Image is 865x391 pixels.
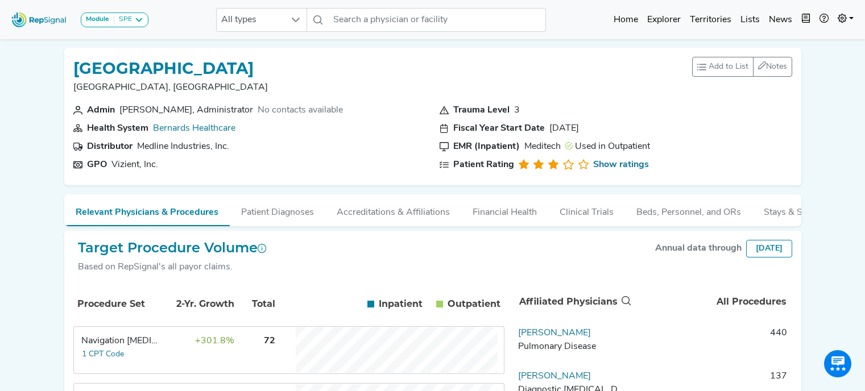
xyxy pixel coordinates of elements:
[237,285,277,323] th: Total
[692,57,754,77] button: Add to List
[752,194,842,225] button: Stays & Services
[514,283,634,321] th: Affiliated Physicians
[453,158,514,172] div: Patient Rating
[329,8,546,32] input: Search a physician or facility
[593,158,649,172] a: Show ratings
[634,283,792,321] th: All Procedures
[453,103,510,117] div: Trauma Level
[797,9,815,31] button: Intel Book
[153,122,235,135] div: Bernards Healthcare
[81,13,148,27] button: ModuleSPE
[81,348,125,361] button: 1 CPT Code
[86,16,109,23] strong: Module
[766,63,787,71] span: Notes
[453,122,545,135] div: Fiscal Year Start Date
[264,336,275,346] span: 72
[692,57,792,77] div: toolbar
[609,9,643,31] a: Home
[461,194,548,225] button: Financial Health
[325,194,461,225] button: Accreditations & Affiliations
[73,59,268,78] h1: [GEOGRAPHIC_DATA]
[709,61,748,73] span: Add to List
[753,57,792,77] button: Notes
[78,260,267,274] div: Based on RepSignal's all payor claims.
[78,240,267,256] h2: Target Procedure Volume
[87,158,107,172] div: GPO
[524,140,561,153] div: Meditech
[258,103,343,117] div: No contacts available
[153,124,235,133] a: Bernards Healthcare
[81,334,159,348] div: Navigation Bronchoscopy
[76,285,161,323] th: Procedure Set
[87,140,133,153] div: Distributor
[736,9,764,31] a: Lists
[518,328,591,338] a: [PERSON_NAME]
[633,326,792,360] td: 440
[655,242,742,255] div: Annual data through
[764,9,797,31] a: News
[643,9,685,31] a: Explorer
[625,194,752,225] button: Beds, Personnel, and ORs
[195,336,234,346] span: +301.8%
[518,372,591,381] a: [PERSON_NAME]
[548,194,625,225] button: Clinical Trials
[119,103,253,117] div: [PERSON_NAME], Administrator
[514,103,520,117] div: 3
[114,15,132,24] div: SPE
[217,9,285,31] span: All types
[87,103,115,117] div: Admin
[162,285,236,323] th: 2-Yr. Growth
[111,158,158,172] div: Vizient, Inc.
[453,140,520,153] div: EMR (Inpatient)
[518,340,628,353] div: Pulmonary Disease
[565,140,650,153] div: Used in Outpatient
[685,9,736,31] a: Territories
[64,194,230,226] button: Relevant Physicians & Procedures
[746,240,792,257] div: [DATE]
[230,194,325,225] button: Patient Diagnoses
[379,297,423,311] span: Inpatient
[137,140,229,153] div: Medline Industries, Inc.
[119,103,253,117] div: Michael K. Givens, Administrator
[448,297,500,311] span: Outpatient
[73,81,268,94] p: [GEOGRAPHIC_DATA], [GEOGRAPHIC_DATA]
[87,122,148,135] div: Health System
[549,122,579,135] div: [DATE]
